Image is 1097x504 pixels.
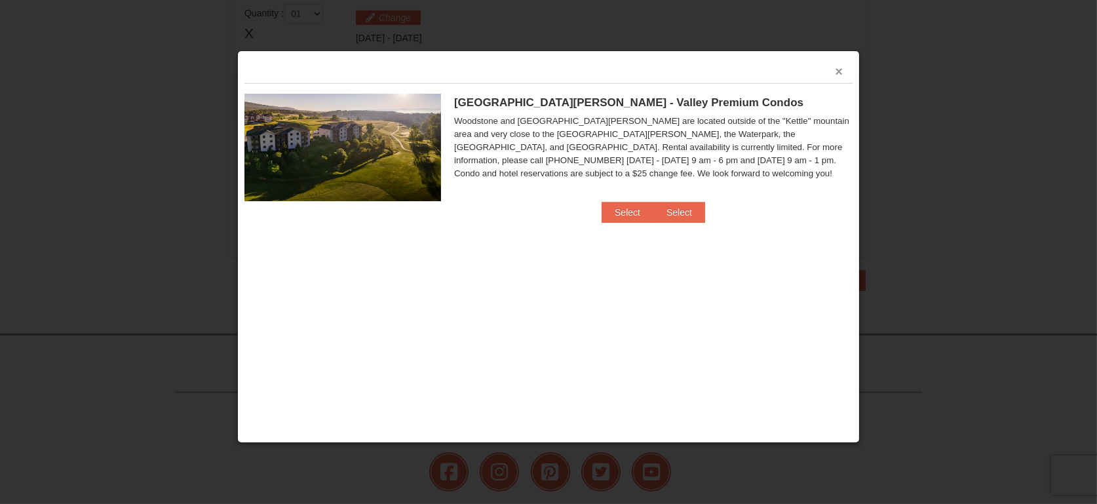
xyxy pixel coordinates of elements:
[244,94,441,201] img: 19219041-4-ec11c166.jpg
[454,96,803,109] span: [GEOGRAPHIC_DATA][PERSON_NAME] - Valley Premium Condos
[602,202,653,223] button: Select
[653,202,705,223] button: Select
[835,65,843,78] button: ×
[454,115,853,180] div: Woodstone and [GEOGRAPHIC_DATA][PERSON_NAME] are located outside of the "Kettle" mountain area an...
